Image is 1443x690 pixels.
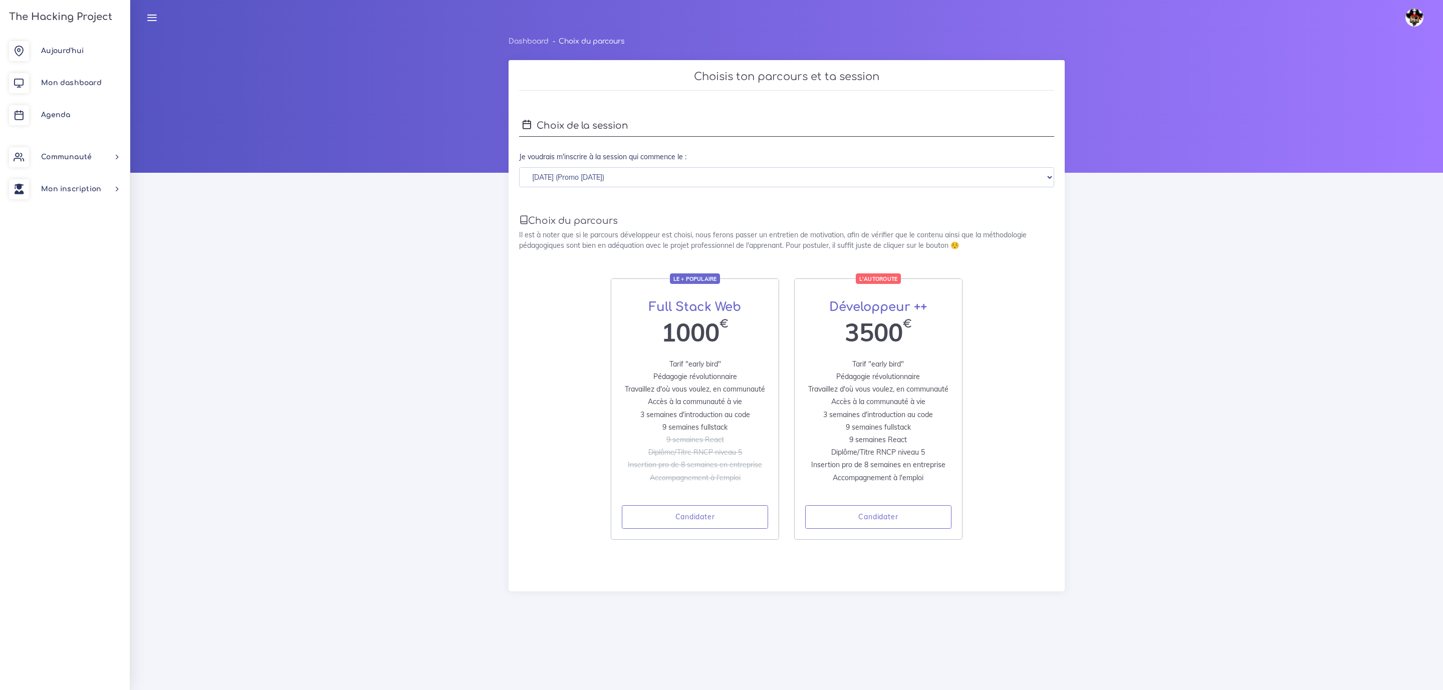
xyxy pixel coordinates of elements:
[41,111,70,119] span: Agenda
[1405,9,1423,27] img: avatar
[625,385,765,394] span: Travaillez d'où vous voulez, en communauté
[509,38,549,45] a: Dashboard
[805,300,951,314] h3: Développeur ++
[852,360,904,369] span: Tarif "early bird"
[831,397,925,406] span: Accès à la communauté à vie
[648,397,742,406] span: Accès à la communauté à vie
[519,230,1054,250] p: Il est à noter que si le parcours développeur est choisi, nous ferons passer un entretien de moti...
[903,318,912,330] span: €
[805,505,951,529] a: Candidater
[833,473,923,482] span: Accompagnement à l'emploi
[859,275,897,282] strong: L'autoroute
[666,435,724,444] span: 9 semaines React
[831,448,925,457] span: Diplôme/Titre RNCP niveau 5
[719,318,729,330] span: €
[41,185,101,193] span: Mon inscription
[673,275,717,282] strong: Le + populaire
[41,79,102,87] span: Mon dashboard
[669,360,721,369] span: Tarif "early bird"
[519,115,1054,137] h4: Choix de la session
[41,47,84,55] span: Aujourd'hui
[622,505,768,529] a: Candidater
[662,423,728,432] span: 9 semaines fullstack
[41,153,92,161] span: Communauté
[519,71,1054,83] h3: Choisis ton parcours et ta session
[648,448,742,457] span: Diplôme/Titre RNCP niveau 5
[6,12,112,23] h3: The Hacking Project
[808,385,948,394] span: Travaillez d'où vous voulez, en communauté
[845,318,903,348] span: 3500
[653,372,737,381] span: Pédagogie révolutionnaire
[846,423,911,432] span: 9 semaines fullstack
[628,460,762,469] span: Insertion pro de 8 semaines en entreprise
[519,147,686,167] label: Je voudrais m'inscrire à la session qui commence le :
[811,460,945,469] span: Insertion pro de 8 semaines en entreprise
[661,318,719,348] span: 1000
[519,215,1054,226] h4: Choix du parcours
[823,410,933,419] span: 3 semaines d'introduction au code
[836,372,920,381] span: Pédagogie révolutionnaire
[849,435,907,444] span: 9 semaines React
[640,410,750,419] span: 3 semaines d'introduction au code
[650,473,741,482] span: Accompagnement à l'emploi
[622,300,768,314] h3: Full Stack Web
[549,35,625,48] li: Choix du parcours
